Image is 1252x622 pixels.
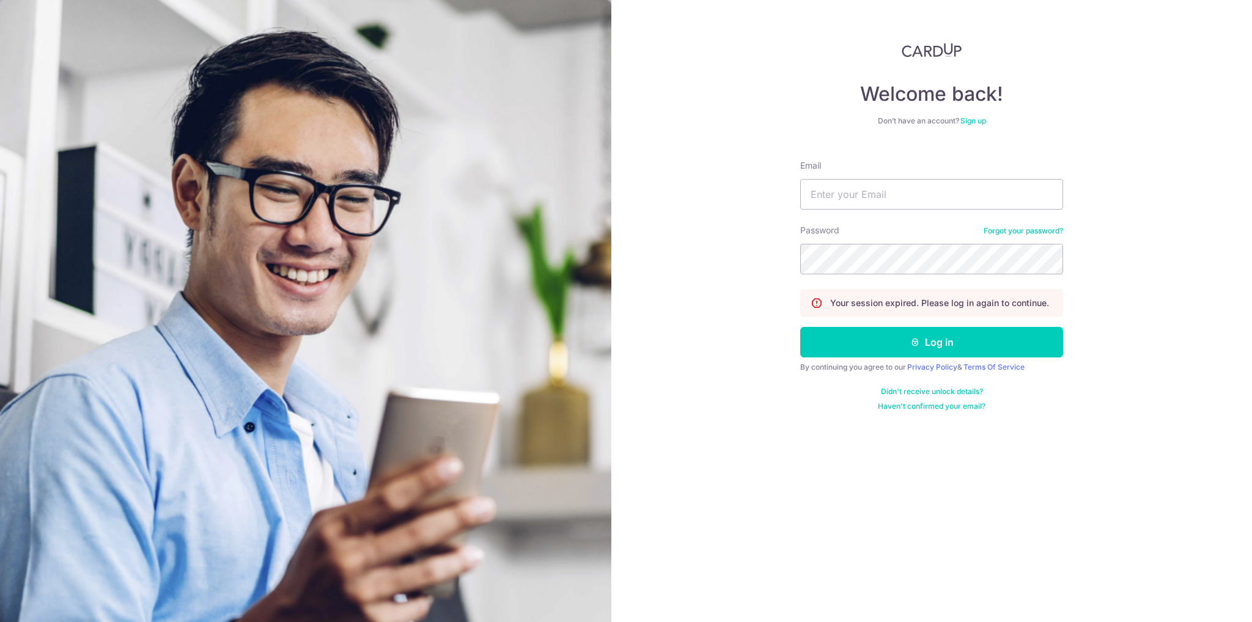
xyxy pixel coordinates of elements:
button: Log in [800,327,1063,357]
h4: Welcome back! [800,82,1063,106]
a: Forgot your password? [984,226,1063,236]
a: Sign up [960,116,986,125]
label: Email [800,159,821,172]
img: CardUp Logo [902,43,962,57]
div: By continuing you agree to our & [800,362,1063,372]
label: Password [800,224,839,236]
div: Don’t have an account? [800,116,1063,126]
a: Terms Of Service [963,362,1025,371]
a: Haven't confirmed your email? [878,401,985,411]
p: Your session expired. Please log in again to continue. [830,297,1049,309]
a: Privacy Policy [907,362,957,371]
a: Didn't receive unlock details? [881,387,983,397]
input: Enter your Email [800,179,1063,210]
